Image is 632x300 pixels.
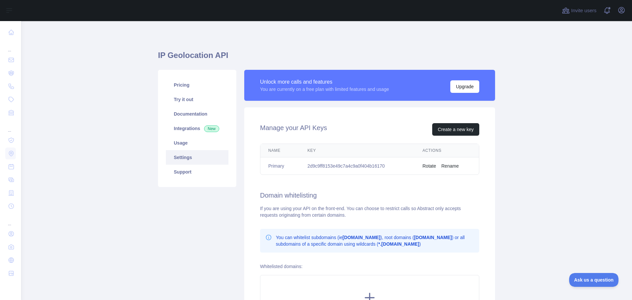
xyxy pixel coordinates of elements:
a: Integrations New [166,121,228,136]
b: [DOMAIN_NAME] [414,235,452,240]
th: Key [300,144,415,157]
button: Rename [441,163,459,169]
th: Name [260,144,300,157]
button: Create a new key [432,123,479,136]
th: Actions [415,144,479,157]
label: Whitelisted domains: [260,264,303,269]
h2: Domain whitelisting [260,191,479,200]
h2: Manage your API Keys [260,123,327,136]
h1: IP Geolocation API [158,50,495,66]
span: New [204,125,219,132]
a: Documentation [166,107,228,121]
a: Settings [166,150,228,165]
a: Usage [166,136,228,150]
button: Rotate [423,163,436,169]
span: Invite users [571,7,596,14]
iframe: Toggle Customer Support [569,273,619,287]
div: You are currently on a free plan with limited features and usage [260,86,389,93]
div: ... [5,213,16,227]
td: 2d9c9ff8153e49c7a4c9a0f404b16170 [300,157,415,175]
button: Upgrade [450,80,479,93]
p: You can whitelist subdomains (ie ), root domains ( ) or all subdomains of a specific domain using... [276,234,474,247]
div: ... [5,120,16,133]
a: Pricing [166,78,228,92]
b: *.[DOMAIN_NAME] [378,241,419,247]
div: If you are using your API on the front-end. You can choose to restrict calls so Abstract only acc... [260,205,479,218]
button: Invite users [561,5,598,16]
td: Primary [260,157,300,175]
a: Try it out [166,92,228,107]
a: Support [166,165,228,179]
div: ... [5,40,16,53]
b: [DOMAIN_NAME] [343,235,381,240]
div: Unlock more calls and features [260,78,389,86]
